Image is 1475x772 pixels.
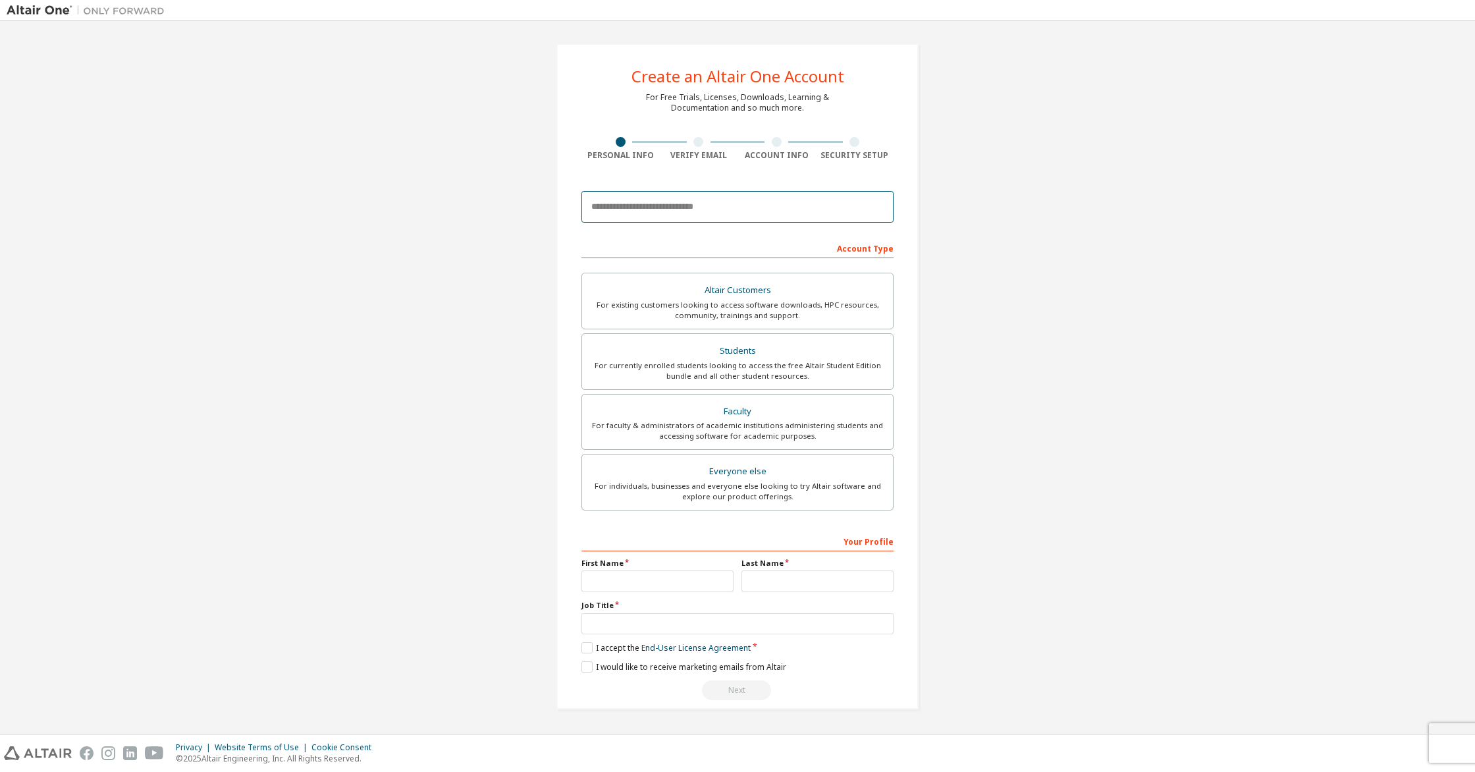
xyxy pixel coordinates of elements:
[101,746,115,760] img: instagram.svg
[590,300,885,321] div: For existing customers looking to access software downloads, HPC resources, community, trainings ...
[590,481,885,502] div: For individuals, businesses and everyone else looking to try Altair software and explore our prod...
[581,558,734,568] label: First Name
[737,150,816,161] div: Account Info
[581,680,894,700] div: Read and acccept EULA to continue
[816,150,894,161] div: Security Setup
[215,742,311,753] div: Website Terms of Use
[741,558,894,568] label: Last Name
[581,150,660,161] div: Personal Info
[123,746,137,760] img: linkedin.svg
[581,530,894,551] div: Your Profile
[581,600,894,611] label: Job Title
[581,237,894,258] div: Account Type
[311,742,379,753] div: Cookie Consent
[176,742,215,753] div: Privacy
[145,746,164,760] img: youtube.svg
[581,661,786,673] label: I would like to receive marketing emails from Altair
[590,360,885,381] div: For currently enrolled students looking to access the free Altair Student Edition bundle and all ...
[80,746,94,760] img: facebook.svg
[641,642,751,653] a: End-User License Agreement
[7,4,171,17] img: Altair One
[631,69,844,84] div: Create an Altair One Account
[590,420,885,441] div: For faculty & administrators of academic institutions administering students and accessing softwa...
[176,753,379,764] p: © 2025 Altair Engineering, Inc. All Rights Reserved.
[590,402,885,421] div: Faculty
[590,462,885,481] div: Everyone else
[590,342,885,360] div: Students
[581,642,751,653] label: I accept the
[646,92,829,113] div: For Free Trials, Licenses, Downloads, Learning & Documentation and so much more.
[660,150,738,161] div: Verify Email
[590,281,885,300] div: Altair Customers
[4,746,72,760] img: altair_logo.svg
